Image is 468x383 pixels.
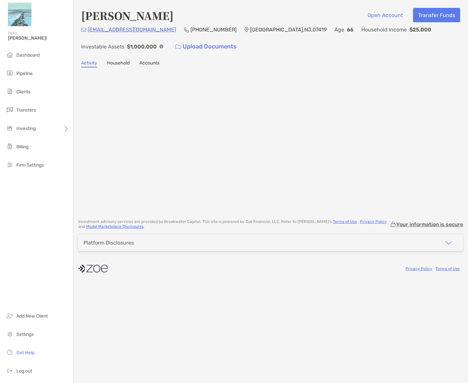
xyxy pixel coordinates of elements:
[175,45,181,49] img: button icon
[396,221,463,228] p: Your information is secure
[333,219,357,224] a: Terms of Use
[16,126,36,131] span: Investing
[81,8,173,23] h4: [PERSON_NAME]
[8,3,31,26] img: Zoe Logo
[16,89,30,95] span: Clients
[6,161,14,169] img: firm-settings icon
[78,219,390,229] p: Investment advisory services are provided by Breakwater Capital . This site is powered by Zoe Fin...
[107,60,130,67] a: Household
[409,26,431,34] p: $25,000
[88,26,176,34] p: [EMAIL_ADDRESS][DOMAIN_NAME]
[6,124,14,132] img: investing icon
[139,60,159,67] a: Accounts
[6,69,14,77] img: pipeline icon
[436,266,460,271] a: Terms of Use
[6,142,14,150] img: billing icon
[86,224,144,229] a: Model Marketplace Disclosures
[78,261,108,276] img: company logo
[81,43,124,51] p: Investable Assets
[16,350,34,356] span: Get Help
[16,332,34,337] span: Settings
[360,219,387,224] a: Privacy Policy
[6,330,14,338] img: settings icon
[190,26,237,34] p: [PHONE_NUMBER]
[159,45,163,48] img: Info Icon
[413,8,460,22] button: Transfer Funds
[6,348,14,356] img: get-help icon
[16,313,48,319] span: Add New Client
[16,52,40,58] span: Dashboard
[16,107,36,113] span: Transfers
[16,162,44,168] span: Firm Settings
[405,266,432,271] a: Privacy Policy
[244,27,249,32] img: Location Icon
[81,28,86,32] img: Email Icon
[250,26,327,34] p: [GEOGRAPHIC_DATA] , NJ , 07419
[347,26,353,34] p: 66
[6,51,14,59] img: dashboard icon
[445,239,453,247] img: icon arrow
[127,43,157,51] p: $1,000,000
[6,87,14,95] img: clients icon
[334,26,344,34] p: Age
[83,240,134,246] div: Platform Disclosures
[16,71,33,76] span: Pipeline
[362,8,408,22] button: Open Account
[6,106,14,114] img: transfers icon
[16,144,28,150] span: Billing
[184,27,189,32] img: Phone Icon
[8,35,69,41] span: [PERSON_NAME]!
[6,367,14,374] img: logout icon
[81,60,97,67] a: Activity
[171,40,241,54] a: Upload Documents
[6,312,14,319] img: add_new_client icon
[16,368,32,374] span: Log out
[361,26,407,34] p: Household Income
